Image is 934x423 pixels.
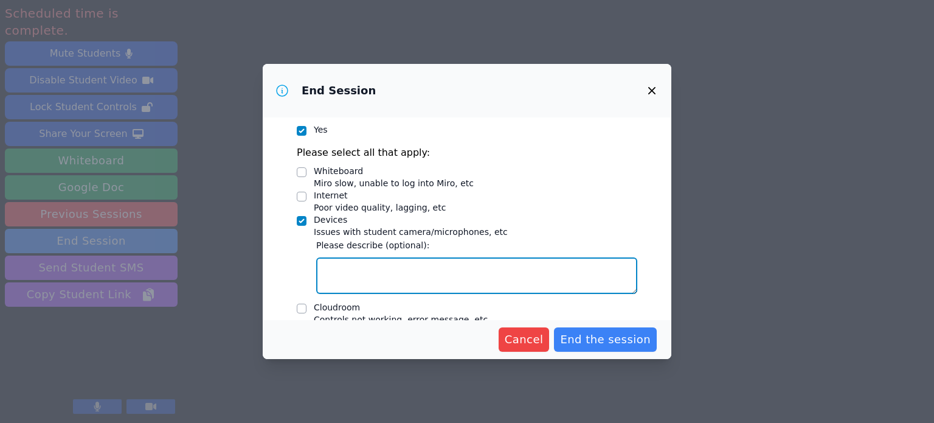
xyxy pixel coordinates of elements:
[314,315,488,324] span: Controls not working, error message, etc
[314,214,508,226] div: Devices
[499,327,550,352] button: Cancel
[560,331,651,348] span: End the session
[302,83,376,98] h3: End Session
[314,178,474,188] span: Miro slow, unable to log into Miro, etc
[314,203,446,212] span: Poor video quality, lagging, etc
[554,327,657,352] button: End the session
[314,301,488,313] div: Cloudroom
[316,238,637,253] label: Please describe (optional):
[314,227,508,237] span: Issues with student camera/microphones, etc
[505,331,544,348] span: Cancel
[314,125,328,135] label: Yes
[297,145,637,160] p: Please select all that apply:
[314,189,446,201] div: Internet
[314,165,474,177] div: Whiteboard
